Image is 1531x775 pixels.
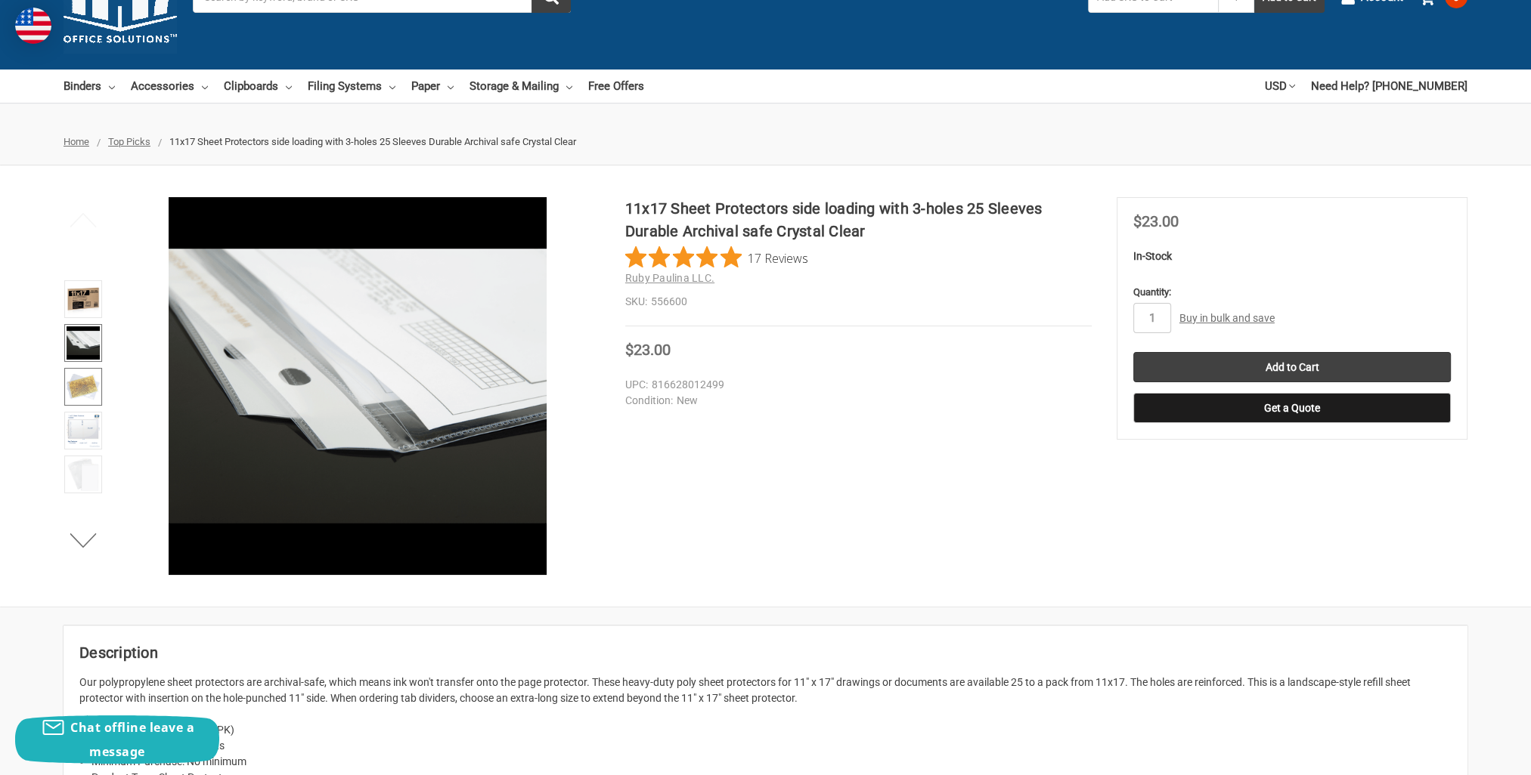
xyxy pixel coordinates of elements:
[131,69,208,103] a: Accessories
[308,69,395,103] a: Filing Systems
[625,272,714,284] a: Ruby Paulina LLC.
[748,246,808,269] span: 17 Reviews
[60,525,107,555] button: Next
[91,754,1452,770] li: Minimum Purchase: No minimum
[625,246,808,269] button: Rated 4.8 out of 5 stars from 17 reviews. Jump to reviews.
[1265,69,1295,103] a: USD
[625,393,673,409] dt: Condition:
[588,69,644,103] a: Free Offers
[70,719,194,760] span: Chat offline leave a message
[1311,69,1467,103] a: Need Help? [PHONE_NUMBER]
[625,341,671,359] span: $23.00
[91,738,1452,754] li: Package Includes: 25 Sheets
[15,8,51,44] img: duty and tax information for United States
[67,326,100,360] img: 11x17 Sheet Protectors side loading with 3-holes 25 Sleeves Durable Archival safe Crystal Clear
[60,205,107,235] button: Previous
[108,136,150,147] a: Top Picks
[91,722,1452,738] li: Unit of Measure: Package (PK)
[67,370,100,403] img: 11x17 Sheet Protector Poly with holes on 11" side 556600
[1133,249,1451,264] p: In-Stock
[67,283,100,316] img: 11x17 Sheet Protectors side loading with 3-holes 25 Sleeves Durable Archival safe Crystal Clear
[67,458,100,491] img: 11x17 Sheet Protectors side loading with 3-holes 25 Sleeves Durable Archival safe Crystal Clear
[625,197,1092,242] h1: 11x17 Sheet Protectors side loading with 3-holes 25 Sleeves Durable Archival safe Crystal Clear
[224,69,292,103] a: Clipboards
[625,294,1092,310] dd: 556600
[79,675,1452,706] p: Our polypropylene sheet protectors are archival-safe, which means ink won't transfer onto the pag...
[625,377,648,393] dt: UPC:
[625,393,1085,409] dd: New
[1133,352,1451,382] input: Add to Cart
[1133,285,1451,300] label: Quantity:
[169,197,547,575] img: 11x17 Sheet Protectors side loading with 3-holes 25 Sleeves Durable Archival safe Crystal Clear
[470,69,572,103] a: Storage & Mailing
[411,69,454,103] a: Paper
[64,69,115,103] a: Binders
[64,136,89,147] a: Home
[169,136,576,147] span: 11x17 Sheet Protectors side loading with 3-holes 25 Sleeves Durable Archival safe Crystal Clear
[67,414,100,447] img: 11x17 Sheet Protectors side loading with 3-holes 25 Sleeves Durable Archival safe Crystal Clear
[1133,393,1451,423] button: Get a Quote
[1133,212,1179,230] span: $23.00
[15,715,219,764] button: Chat offline leave a message
[625,377,1085,393] dd: 816628012499
[79,641,1452,664] h2: Description
[1179,312,1275,324] a: Buy in bulk and save
[625,294,647,310] dt: SKU:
